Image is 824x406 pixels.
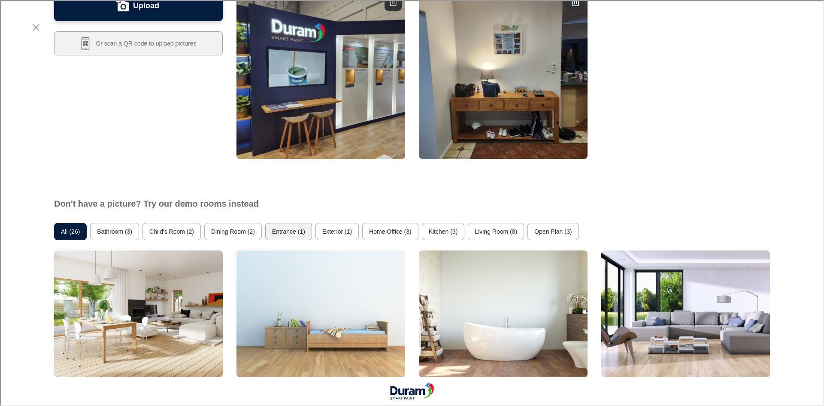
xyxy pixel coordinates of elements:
li: Open Living Room [53,250,222,388]
a: Visit Duram homepage [377,382,445,400]
button: Bathroom (3) [89,222,138,239]
button: Child's Room (2) [142,222,200,239]
img: Living Room [600,250,771,378]
button: Open Plan (3) [527,222,578,239]
button: Dining Room (2) [203,222,261,239]
button: Exterior (1) [315,222,358,239]
button: Exit visualizer [27,19,43,34]
button: Home Office (3) [361,222,418,239]
li: Bedroom [236,250,404,388]
button: Entrance (1) [264,222,311,239]
li: Living Room [600,250,769,388]
button: Kitchen (3) [421,222,464,239]
button: Living Room (8) [467,222,523,239]
img: Open Living Room [53,250,224,378]
img: Bathroom [418,250,588,378]
img: Bedroom [236,250,406,378]
button: Scan a QR code to upload pictures [53,31,222,55]
li: Bathroom [418,250,587,388]
button: All (26) [53,222,86,239]
h2: Don't have a picture? Try our demo rooms instead [53,197,258,208]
